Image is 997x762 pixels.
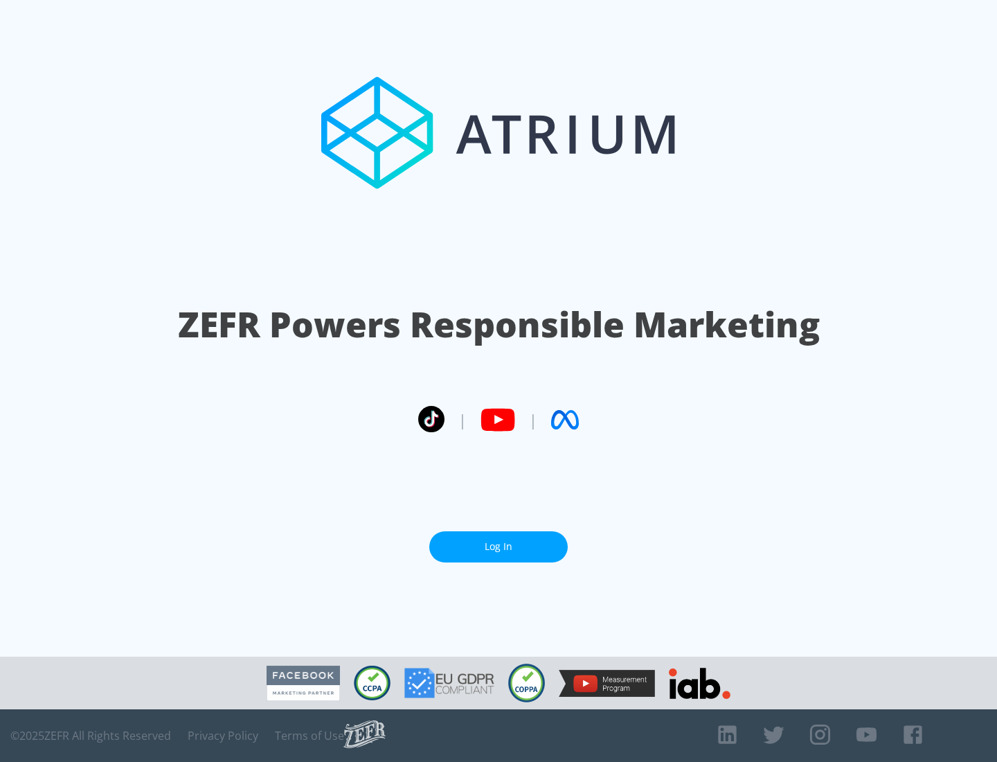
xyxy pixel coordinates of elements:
span: | [529,409,537,430]
a: Terms of Use [275,729,344,743]
img: GDPR Compliant [404,668,494,698]
span: © 2025 ZEFR All Rights Reserved [10,729,171,743]
h1: ZEFR Powers Responsible Marketing [178,301,820,348]
img: YouTube Measurement Program [559,670,655,697]
img: COPPA Compliant [508,664,545,702]
img: CCPA Compliant [354,666,390,700]
a: Privacy Policy [188,729,258,743]
img: IAB [669,668,730,699]
span: | [458,409,467,430]
img: Facebook Marketing Partner [267,666,340,701]
a: Log In [429,531,568,562]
